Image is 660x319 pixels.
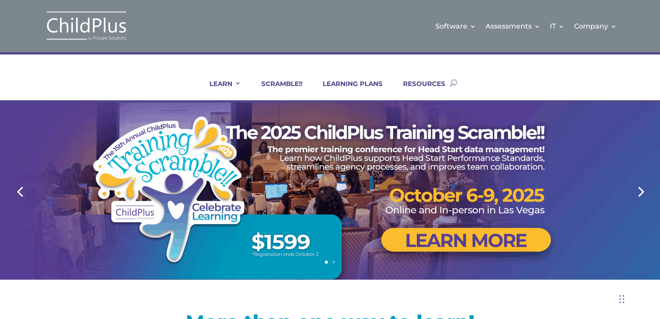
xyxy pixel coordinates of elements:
a: 2 [332,261,335,264]
a: LEARNING PLANS [312,80,383,100]
a: Software [435,9,476,44]
a: RESOURCES [392,80,445,100]
a: SCRAMBLE!! [251,80,302,100]
div: Drag [619,286,625,312]
a: LEARN [199,80,241,100]
iframe: Chat Widget [519,226,660,319]
a: 1 [325,261,328,264]
a: IT [550,9,565,44]
a: Company [574,9,617,44]
a: Assessments [485,9,540,44]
